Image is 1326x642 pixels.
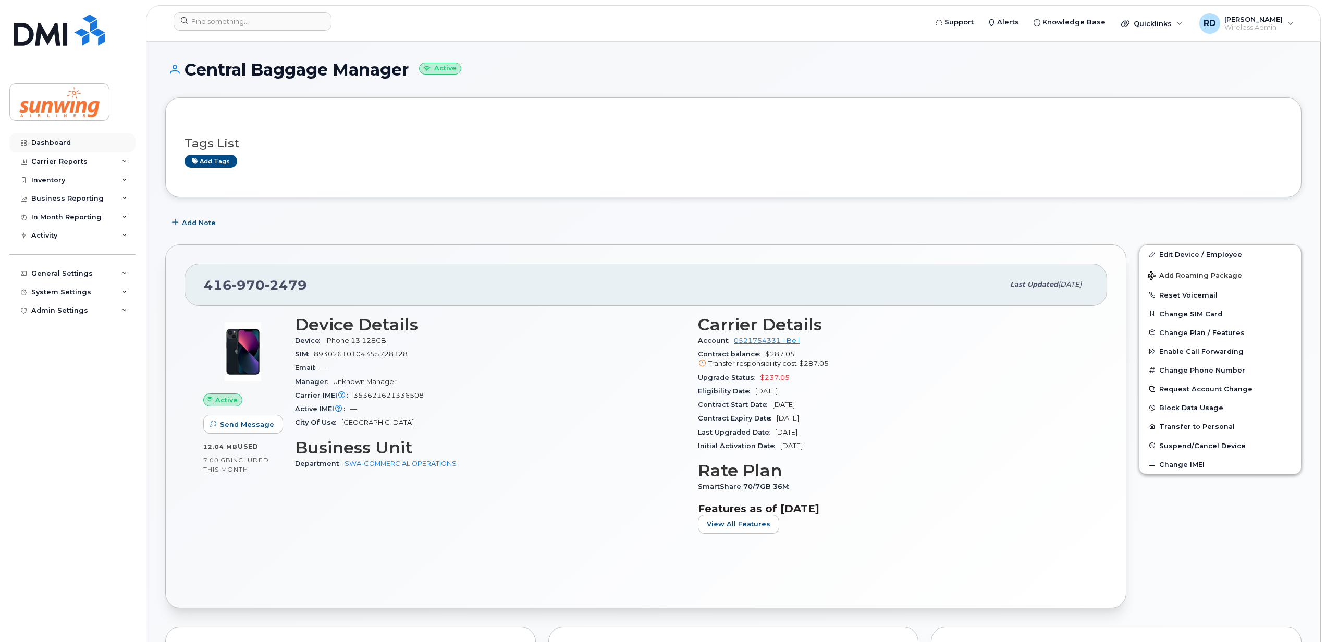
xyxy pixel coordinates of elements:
span: [DATE] [777,414,799,422]
h3: Tags List [185,137,1282,150]
span: Transfer responsibility cost [708,360,797,367]
span: [DATE] [780,442,803,450]
h3: Device Details [295,315,685,334]
span: [DATE] [1058,280,1082,288]
button: Add Roaming Package [1139,264,1301,286]
span: 7.00 GB [203,456,231,464]
h3: Rate Plan [698,461,1088,480]
a: SWA-COMMERCIAL OPERATIONS [345,460,457,467]
button: Change Plan / Features [1139,323,1301,342]
button: Suspend/Cancel Device [1139,436,1301,455]
span: Suspend/Cancel Device [1159,441,1246,449]
a: 0521754331 - Bell [734,337,800,344]
span: $237.05 [760,374,790,381]
span: — [350,405,357,413]
span: Contract Expiry Date [698,414,777,422]
span: SmartShare 70/7GB 36M [698,483,794,490]
span: 12.04 MB [203,443,238,450]
span: Upgrade Status [698,374,760,381]
span: iPhone 13 128GB [325,337,386,344]
span: 416 [204,277,307,293]
span: Carrier IMEI [295,391,353,399]
span: Change Plan / Features [1159,328,1245,336]
span: Contract balance [698,350,765,358]
span: Email [295,364,321,372]
span: Unknown Manager [333,378,397,386]
span: $287.05 [698,350,1088,369]
span: View All Features [707,519,770,529]
span: [DATE] [775,428,797,436]
h1: Central Baggage Manager [165,60,1302,79]
span: Add Roaming Package [1148,271,1242,281]
small: Active [419,63,461,75]
span: Manager [295,378,333,386]
span: City Of Use [295,418,341,426]
a: Add tags [185,155,237,168]
span: [DATE] [755,387,778,395]
span: Active [215,395,238,405]
button: Change SIM Card [1139,304,1301,323]
span: included this month [203,456,269,473]
span: Enable Call Forwarding [1159,348,1244,355]
button: Request Account Change [1139,379,1301,398]
span: Initial Activation Date [698,442,780,450]
button: Add Note [165,213,225,232]
span: Device [295,337,325,344]
span: 353621621336508 [353,391,424,399]
span: SIM [295,350,314,358]
span: Add Note [182,218,216,228]
a: Edit Device / Employee [1139,245,1301,264]
span: — [321,364,327,372]
button: Enable Call Forwarding [1139,342,1301,361]
span: 2479 [265,277,307,293]
button: Block Data Usage [1139,398,1301,417]
img: image20231002-3703462-1ig824h.jpeg [212,320,274,383]
button: Change Phone Number [1139,361,1301,379]
span: Account [698,337,734,344]
span: [DATE] [772,401,795,409]
span: Send Message [220,419,274,429]
h3: Business Unit [295,438,685,457]
span: Contract Start Date [698,401,772,409]
button: Change IMEI [1139,455,1301,474]
span: Eligibility Date [698,387,755,395]
button: View All Features [698,515,779,534]
button: Transfer to Personal [1139,417,1301,436]
span: Last Upgraded Date [698,428,775,436]
button: Send Message [203,415,283,434]
span: [GEOGRAPHIC_DATA] [341,418,414,426]
span: 970 [232,277,265,293]
h3: Carrier Details [698,315,1088,334]
span: $287.05 [799,360,829,367]
span: 89302610104355728128 [314,350,408,358]
span: Active IMEI [295,405,350,413]
span: Last updated [1010,280,1058,288]
button: Reset Voicemail [1139,286,1301,304]
span: used [238,442,259,450]
h3: Features as of [DATE] [698,502,1088,515]
span: Department [295,460,345,467]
